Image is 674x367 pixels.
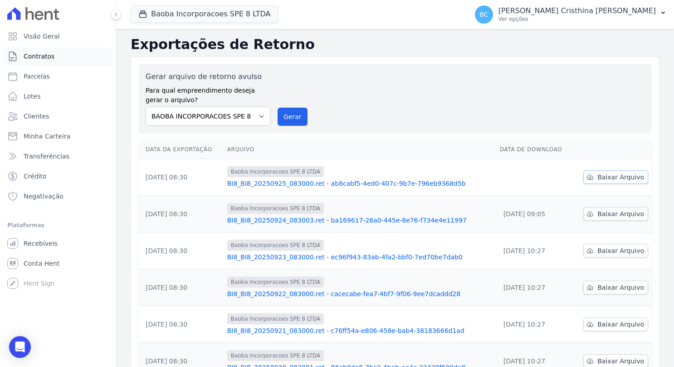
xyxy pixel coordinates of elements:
[4,87,112,105] a: Lotes
[4,147,112,165] a: Transferências
[7,220,108,231] div: Plataformas
[4,107,112,125] a: Clientes
[496,140,573,159] th: Data de Download
[597,357,644,366] span: Baixar Arquivo
[278,108,308,126] button: Gerar
[583,244,648,258] a: Baixar Arquivo
[227,350,324,361] span: Baoba Incorporacoes SPE 8 LTDA
[24,192,63,201] span: Negativação
[227,166,324,177] span: Baoba Incorporacoes SPE 8 LTDA
[227,289,493,298] a: BI8_BI8_20250922_083000.ret - cacecabe-fea7-4bf7-9f06-9ee7dcaddd28
[597,320,644,329] span: Baixar Arquivo
[498,15,656,23] p: Ver opções
[131,5,278,23] button: Baoba Incorporacoes SPE 8 LTDA
[479,11,488,18] span: BC
[138,196,224,233] td: [DATE] 08:30
[24,72,50,81] span: Parcelas
[227,313,324,324] span: Baoba Incorporacoes SPE 8 LTDA
[24,172,47,181] span: Crédito
[138,269,224,306] td: [DATE] 08:30
[24,32,60,41] span: Visão Geral
[146,71,270,82] label: Gerar arquivo de retorno avulso
[24,52,54,61] span: Contratos
[227,179,493,188] a: BI8_BI8_20250925_083000.ret - ab8cabf5-4ed0-407c-9b7e-796eb9368d5b
[597,283,644,292] span: Baixar Arquivo
[24,259,59,268] span: Conta Hent
[583,170,648,184] a: Baixar Arquivo
[138,140,224,159] th: Data da Exportação
[597,209,644,218] span: Baixar Arquivo
[227,216,493,225] a: BI8_BI8_20250924_083003.ret - ba169617-26a0-445e-8e76-f734e4e11997
[227,326,493,335] a: BI8_BI8_20250921_083000.ret - c76ff54a-e806-458e-bab4-38183666d1ad
[583,281,648,294] a: Baixar Arquivo
[224,140,496,159] th: Arquivo
[597,173,644,182] span: Baixar Arquivo
[597,246,644,255] span: Baixar Arquivo
[4,127,112,145] a: Minha Carteira
[227,240,324,251] span: Baoba Incorporacoes SPE 8 LTDA
[583,317,648,331] a: Baixar Arquivo
[496,233,573,269] td: [DATE] 10:27
[146,82,270,105] label: Para qual empreendimento deseja gerar o arquivo?
[496,196,573,233] td: [DATE] 09:05
[583,207,648,221] a: Baixar Arquivo
[138,306,224,343] td: [DATE] 08:30
[131,36,659,53] h2: Exportações de Retorno
[227,203,324,214] span: Baoba Incorporacoes SPE 8 LTDA
[468,2,674,27] button: BC [PERSON_NAME] Cristhina [PERSON_NAME] Ver opções
[138,233,224,269] td: [DATE] 08:30
[24,132,70,141] span: Minha Carteira
[24,112,49,121] span: Clientes
[138,159,224,196] td: [DATE] 08:30
[9,336,31,358] div: Open Intercom Messenger
[24,152,69,161] span: Transferências
[4,167,112,185] a: Crédito
[496,306,573,343] td: [DATE] 10:27
[498,6,656,15] p: [PERSON_NAME] Cristhina [PERSON_NAME]
[24,239,58,248] span: Recebíveis
[4,234,112,253] a: Recebíveis
[4,254,112,273] a: Conta Hent
[496,269,573,306] td: [DATE] 10:27
[4,67,112,85] a: Parcelas
[24,92,41,101] span: Lotes
[4,47,112,65] a: Contratos
[227,277,324,288] span: Baoba Incorporacoes SPE 8 LTDA
[4,27,112,45] a: Visão Geral
[4,187,112,205] a: Negativação
[227,253,493,262] a: BI8_BI8_20250923_083000.ret - ec96f943-83ab-4fa2-bbf0-7ed70be7dab0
